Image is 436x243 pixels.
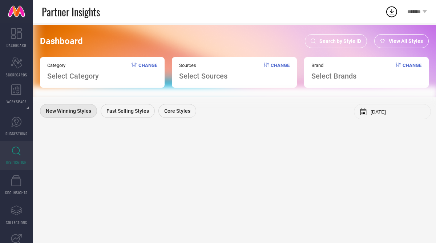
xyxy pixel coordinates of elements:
[47,72,99,80] span: Select Category
[385,5,398,18] div: Open download list
[311,72,356,80] span: Select Brands
[46,108,91,114] span: New Winning Styles
[6,220,27,225] span: COLLECTIONS
[5,131,28,136] span: SUGGESTIONS
[311,63,356,68] span: Brand
[389,38,423,44] span: View All Styles
[7,99,27,104] span: WORKSPACE
[106,108,149,114] span: Fast Selling Styles
[271,63,290,80] span: Change
[40,36,83,46] span: Dashboard
[42,4,100,19] span: Partner Insights
[403,63,421,80] span: Change
[5,190,28,195] span: CDC INSIGHTS
[319,38,361,44] span: Search by Style ID
[371,109,425,115] input: Select month
[138,63,157,80] span: Change
[164,108,190,114] span: Core Styles
[179,72,227,80] span: Select Sources
[179,63,227,68] span: Sources
[6,159,27,165] span: INSPIRATION
[7,43,26,48] span: DASHBOARD
[6,72,27,77] span: SCORECARDS
[47,63,99,68] span: Category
